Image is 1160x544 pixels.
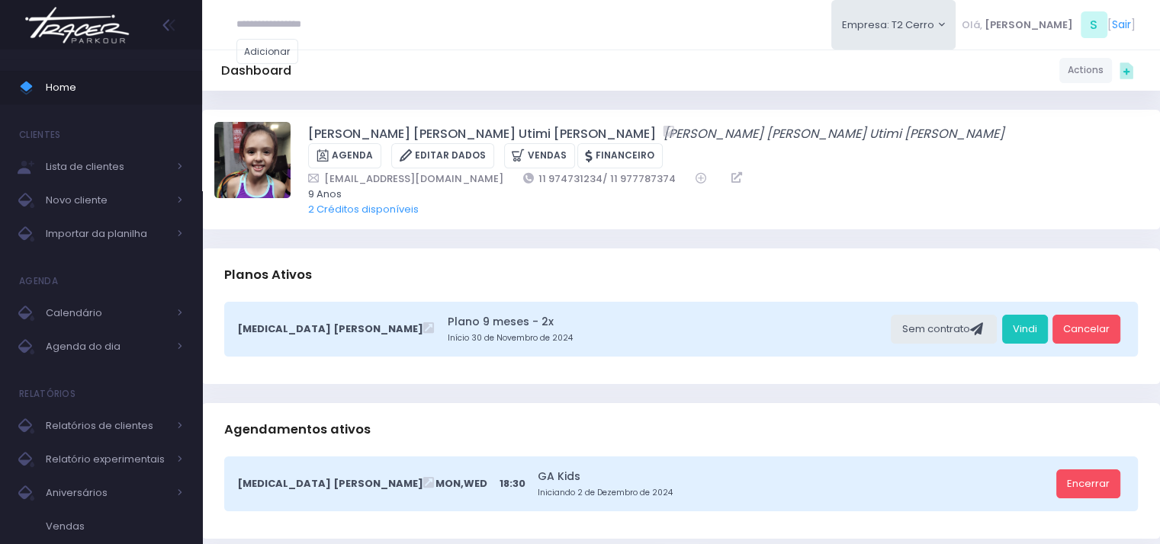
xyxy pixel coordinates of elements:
[1112,17,1131,33] a: Sair
[538,469,1051,485] a: GA Kids
[391,143,494,168] a: Editar Dados
[523,171,676,187] a: 11 974731234/ 11 977787374
[46,78,183,98] span: Home
[1056,469,1120,498] a: Encerrar
[448,332,886,344] small: Início 30 de Novembro de 2024
[46,157,168,177] span: Lista de clientes
[19,266,58,296] h4: Agenda
[577,143,663,168] a: Financeiro
[308,143,381,168] a: Agenda
[214,122,291,198] img: Maria Cecília Utimi de Sousa
[237,476,423,491] span: [MEDICAL_DATA] [PERSON_NAME]
[46,190,168,210] span: Novo cliente
[664,125,1004,143] a: [PERSON_NAME] [PERSON_NAME] Utimi [PERSON_NAME]
[891,315,997,344] div: Sem contrato
[46,337,168,357] span: Agenda do dia
[46,224,168,244] span: Importar da planilha
[1052,315,1120,344] a: Cancelar
[224,253,312,296] h3: Planos Ativos
[1081,11,1107,38] span: S
[985,18,1073,33] span: [PERSON_NAME]
[46,416,168,436] span: Relatórios de clientes
[46,483,168,503] span: Aniversários
[538,487,1051,499] small: Iniciando 2 de Dezembro de 2024
[1059,58,1112,83] a: Actions
[19,379,76,409] h4: Relatórios
[237,322,423,337] span: [MEDICAL_DATA] [PERSON_NAME]
[46,517,183,536] span: Vendas
[236,39,299,64] a: Adicionar
[19,120,60,150] h4: Clientes
[46,450,168,469] span: Relatório experimentais
[214,122,291,203] label: Alterar foto de perfil
[308,125,656,143] a: [PERSON_NAME] [PERSON_NAME] Utimi [PERSON_NAME]
[224,408,371,451] h3: Agendamentos ativos
[221,63,291,78] h5: Dashboard
[435,476,487,491] span: Mon,Wed
[46,303,168,323] span: Calendário
[308,202,419,216] a: 2 Créditos disponíveis
[504,143,575,168] a: Vendas
[1002,315,1048,344] a: Vindi
[308,171,503,187] a: [EMAIL_ADDRESS][DOMAIN_NAME]
[448,314,886,330] a: Plano 9 meses - 2x
[500,476,525,491] span: 18:30
[956,8,1141,42] div: [ ]
[308,187,1128,202] span: 9 Anos
[962,18,982,33] span: Olá,
[1112,56,1141,85] div: Quick actions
